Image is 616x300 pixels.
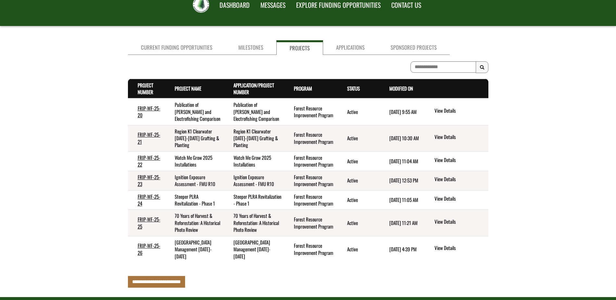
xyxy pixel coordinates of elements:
[224,210,284,236] td: 70 Years of Harvest & Reforestation: A Historical Photo Review
[337,210,380,236] td: Active
[128,210,165,236] td: FRIP-WF-25-25
[138,131,160,145] a: FRIP-WF-25-21
[128,98,165,125] td: FRIP-WF-25-20
[337,151,380,171] td: Active
[138,173,160,187] a: FRIP-WF-25-23
[389,245,417,253] time: [DATE] 4:39 PM
[337,190,380,210] td: Active
[337,236,380,262] td: Active
[138,105,160,119] a: FRIP-WF-25-20
[389,108,417,115] time: [DATE] 9:55 AM
[389,219,418,226] time: [DATE] 11:21 AM
[380,190,424,210] td: 9/2/2025 11:05 AM
[389,134,419,142] time: [DATE] 10:30 AM
[284,236,337,262] td: Forest Resource Improvement Program
[224,190,284,210] td: Steeper PLRA Revitalization - Phase 1
[165,98,224,125] td: Publication of eDNA and Electrofishing Comparison
[380,125,424,151] td: 3/5/2025 10:30 AM
[225,40,276,55] a: Milestones
[128,236,165,262] td: FRIP-WF-25-26
[476,61,488,73] button: Search Results
[165,236,224,262] td: Swan Hills Campground Management 2025-2030
[347,85,360,92] a: Status
[337,125,380,151] td: Active
[424,236,488,262] td: action menu
[380,171,424,190] td: 5/29/2025 12:53 PM
[284,98,337,125] td: Forest Resource Improvement Program
[165,151,224,171] td: Watch Me Grow 2025 Installations
[434,218,485,226] a: View details
[424,171,488,190] td: action menu
[323,40,378,55] a: Applications
[224,236,284,262] td: Swan Hills Campground Management 2025-2030
[434,195,485,203] a: View details
[224,98,284,125] td: Publication of eDNA and Electrofishing Comparison
[424,190,488,210] td: action menu
[175,85,201,92] a: Project Name
[337,98,380,125] td: Active
[378,40,450,55] a: Sponsored Projects
[434,107,485,115] a: View details
[165,210,224,236] td: 70 Years of Harvest & Reforestation: A Historical Photo Review
[224,125,284,151] td: Region K1 Clearwater 2025-2030 Grafting & Planting
[224,151,284,171] td: Watch Me Grow 2025 Installations
[233,81,274,95] a: Application/Project Number
[284,190,337,210] td: Forest Resource Improvement Program
[380,151,424,171] td: 9/2/2025 11:04 AM
[434,244,485,252] a: View details
[128,151,165,171] td: FRIP-WF-25-22
[294,85,312,92] a: Program
[284,151,337,171] td: Forest Resource Improvement Program
[434,176,485,183] a: View details
[165,171,224,190] td: Ignition Exposure Assessment - FMU R10
[138,242,160,256] a: FRIP-WF-25-26
[380,210,424,236] td: 4/4/2025 11:21 AM
[424,98,488,125] td: action menu
[138,193,160,207] a: FRIP-WF-25-24
[128,171,165,190] td: FRIP-WF-25-23
[128,125,165,151] td: FRIP-WF-25-21
[138,81,153,95] a: Project Number
[389,157,418,165] time: [DATE] 11:04 AM
[380,98,424,125] td: 1/30/2025 9:55 AM
[337,171,380,190] td: Active
[224,171,284,190] td: Ignition Exposure Assessment - FMU R10
[389,177,418,184] time: [DATE] 12:53 PM
[424,210,488,236] td: action menu
[165,190,224,210] td: Steeper PLRA Revitalization - Phase 1
[424,151,488,171] td: action menu
[434,156,485,164] a: View details
[434,133,485,141] a: View details
[389,85,413,92] a: Modified On
[389,196,418,203] time: [DATE] 11:05 AM
[424,79,488,98] th: Actions
[424,125,488,151] td: action menu
[284,171,337,190] td: Forest Resource Improvement Program
[138,216,160,230] a: FRIP-WF-25-25
[165,125,224,151] td: Region K1 Clearwater 2025-2030 Grafting & Planting
[128,40,225,55] a: Current Funding Opportunities
[380,236,424,262] td: 4/25/2025 4:39 PM
[138,154,160,168] a: FRIP-WF-25-22
[128,190,165,210] td: FRIP-WF-25-24
[284,125,337,151] td: Forest Resource Improvement Program
[284,210,337,236] td: Forest Resource Improvement Program
[276,40,323,55] a: Projects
